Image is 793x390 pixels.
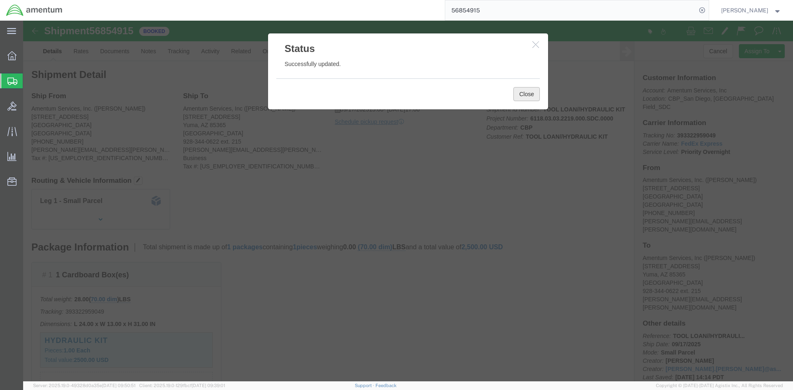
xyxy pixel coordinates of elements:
span: Client: 2025.19.0-129fbcf [139,383,225,388]
span: Copyright © [DATE]-[DATE] Agistix Inc., All Rights Reserved [656,382,783,389]
span: [DATE] 09:50:51 [102,383,135,388]
button: [PERSON_NAME] [721,5,782,15]
span: Robyn Williams [721,6,768,15]
span: Server: 2025.19.0-49328d0a35e [33,383,135,388]
img: logo [6,4,63,17]
a: Feedback [375,383,396,388]
input: Search for shipment number, reference number [445,0,696,20]
iframe: FS Legacy Container [23,21,793,381]
a: Support [355,383,375,388]
span: [DATE] 09:39:01 [192,383,225,388]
